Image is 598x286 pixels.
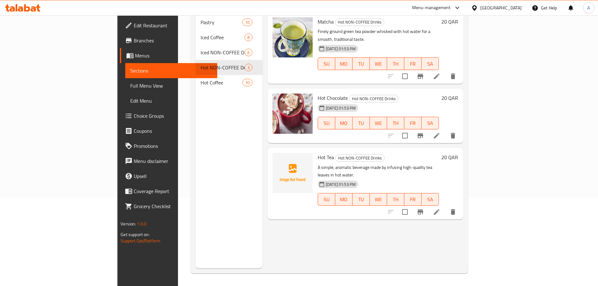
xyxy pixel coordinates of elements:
span: [DATE] 01:53 PM [323,105,358,111]
button: SU [318,117,335,129]
span: Sections [130,67,212,74]
div: Iced Coffee8 [196,30,262,45]
span: MO [338,119,350,128]
span: Pastry [201,19,242,26]
span: 6 [245,50,252,56]
span: SA [424,119,436,128]
div: items [245,49,252,56]
span: Hot NON-COFFEE Drinks [201,64,245,71]
span: Edit Restaurant [134,22,212,29]
span: Menu disclaimer [134,157,212,165]
a: Edit menu item [433,132,440,139]
span: Branches [134,37,212,44]
span: TU [355,59,367,68]
span: Hot NON-COFFEE Drinks [349,95,398,102]
button: TH [387,57,404,70]
span: TU [355,195,367,204]
img: Matcha [272,17,313,57]
a: Choice Groups [120,108,217,123]
span: Choice Groups [134,112,212,120]
a: Upsell [120,169,217,184]
span: Iced NON-COFFEE Drinks [201,49,245,56]
button: TH [387,117,404,129]
span: Select to update [398,70,412,83]
a: Edit Menu [125,93,217,108]
button: TU [353,57,370,70]
button: TU [353,193,370,206]
button: delete [445,128,461,143]
a: Branches [120,33,217,48]
span: 10 [243,80,252,86]
button: TH [387,193,404,206]
div: Hot NON-COFFEE Drinks3 [196,60,262,75]
button: delete [445,204,461,219]
span: 1.0.0 [137,220,147,228]
a: Coupons [120,123,217,138]
h6: 20 QAR [441,153,458,162]
button: Branch-specific-item [413,128,428,143]
div: [GEOGRAPHIC_DATA] [480,4,522,11]
span: WE [372,59,385,68]
img: Hot Chocolate [272,94,313,134]
span: Get support on: [121,230,149,239]
span: Promotions [134,142,212,150]
span: FR [407,119,419,128]
nav: Menu sections [196,12,262,93]
span: Full Menu View [130,82,212,89]
span: TH [390,59,402,68]
span: Select to update [398,129,412,142]
a: Promotions [120,138,217,154]
span: A [587,4,590,11]
span: SU [321,195,333,204]
span: TH [390,195,402,204]
button: FR [404,117,422,129]
span: Upsell [134,172,212,180]
span: WE [372,119,385,128]
span: Hot Tea [318,153,334,162]
div: Hot NON-COFFEE Drinks [335,154,385,162]
button: WE [370,193,387,206]
a: Full Menu View [125,78,217,93]
a: Grocery Checklist [120,199,217,214]
span: Edit Menu [130,97,212,105]
span: SU [321,119,333,128]
span: TH [390,119,402,128]
button: FR [404,193,422,206]
div: Hot Coffee [201,79,242,86]
button: MO [335,57,353,70]
button: SU [318,193,335,206]
button: MO [335,117,353,129]
span: FR [407,195,419,204]
span: Coupons [134,127,212,135]
button: SA [422,117,439,129]
span: WE [372,195,385,204]
span: 3 [245,65,252,71]
span: 10 [243,19,252,25]
button: delete [445,69,461,84]
button: WE [370,117,387,129]
span: Iced Coffee [201,34,245,41]
button: SA [422,57,439,70]
a: Edit Restaurant [120,18,217,33]
span: Hot NON-COFFEE Drinks [335,19,384,26]
p: A simple, aromatic beverage made by infusing high-quality tea leaves in hot water. [318,164,439,179]
div: Pastry10 [196,15,262,30]
span: SU [321,59,333,68]
span: TU [355,119,367,128]
button: FR [404,57,422,70]
p: Finely ground green tea powder whisked with hot water for a smooth, traditional taste. [318,28,439,43]
a: Menu disclaimer [120,154,217,169]
span: Hot Chocolate [318,93,348,103]
span: 8 [245,35,252,40]
a: Menus [120,48,217,63]
span: Select to update [398,205,412,219]
div: Iced NON-COFFEE Drinks6 [196,45,262,60]
button: TU [353,117,370,129]
h6: 20 QAR [441,17,458,26]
